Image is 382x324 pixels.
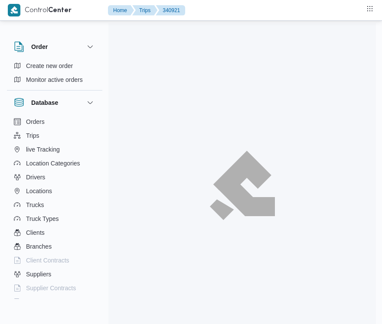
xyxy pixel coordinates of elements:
img: X8yXhbKr1z7QwAAAABJRU5ErkJggg== [8,4,20,16]
button: Clients [10,226,99,240]
button: Locations [10,184,99,198]
button: Trips [10,129,99,143]
span: Locations [26,186,52,196]
button: Suppliers [10,267,99,281]
span: Monitor active orders [26,75,83,85]
button: Trips [132,5,157,16]
span: Clients [26,227,45,238]
img: ILLA Logo [215,156,270,215]
span: Create new order [26,61,73,71]
span: Devices [26,297,48,307]
h3: Database [31,97,58,108]
button: Create new order [10,59,99,73]
button: Orders [10,115,99,129]
button: Client Contracts [10,253,99,267]
button: Trucks [10,198,99,212]
span: Location Categories [26,158,80,168]
button: Home [108,5,134,16]
button: Branches [10,240,99,253]
span: Trips [26,130,39,141]
button: Devices [10,295,99,309]
span: Truck Types [26,214,59,224]
span: live Tracking [26,144,60,155]
span: Branches [26,241,52,252]
button: Supplier Contracts [10,281,99,295]
div: Order [7,59,102,90]
h3: Order [31,42,48,52]
button: Truck Types [10,212,99,226]
button: live Tracking [10,143,99,156]
b: Center [48,7,72,14]
span: Supplier Contracts [26,283,76,293]
button: Drivers [10,170,99,184]
button: Monitor active orders [10,73,99,87]
button: Location Categories [10,156,99,170]
button: 340921 [156,5,185,16]
span: Client Contracts [26,255,69,266]
button: Order [14,42,95,52]
span: Drivers [26,172,45,182]
button: Database [14,97,95,108]
span: Trucks [26,200,44,210]
div: Database [7,115,102,302]
span: Orders [26,117,45,127]
span: Suppliers [26,269,51,279]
